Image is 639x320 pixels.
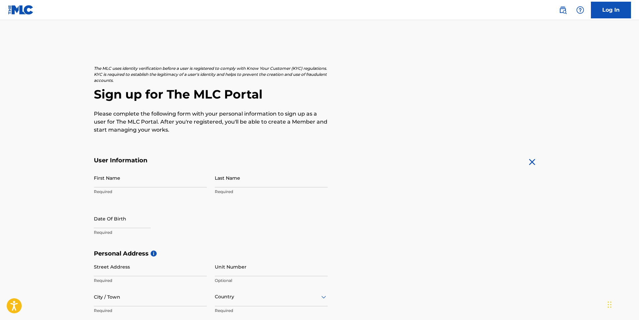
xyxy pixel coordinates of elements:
[215,189,328,195] p: Required
[94,65,328,84] p: The MLC uses identity verification before a user is registered to comply with Know Your Customer ...
[576,6,584,14] img: help
[215,308,328,314] p: Required
[608,295,612,315] div: Drag
[94,308,207,314] p: Required
[606,288,639,320] iframe: Chat Widget
[527,157,537,167] img: close
[591,2,631,18] a: Log In
[556,3,570,17] a: Public Search
[94,87,545,102] h2: Sign up for The MLC Portal
[94,110,328,134] p: Please complete the following form with your personal information to sign up as a user for The ML...
[94,157,328,164] h5: User Information
[574,3,587,17] div: Help
[94,229,207,235] p: Required
[94,189,207,195] p: Required
[559,6,567,14] img: search
[151,251,157,257] span: i
[215,278,328,284] p: Optional
[94,250,545,258] h5: Personal Address
[8,5,34,15] img: MLC Logo
[94,278,207,284] p: Required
